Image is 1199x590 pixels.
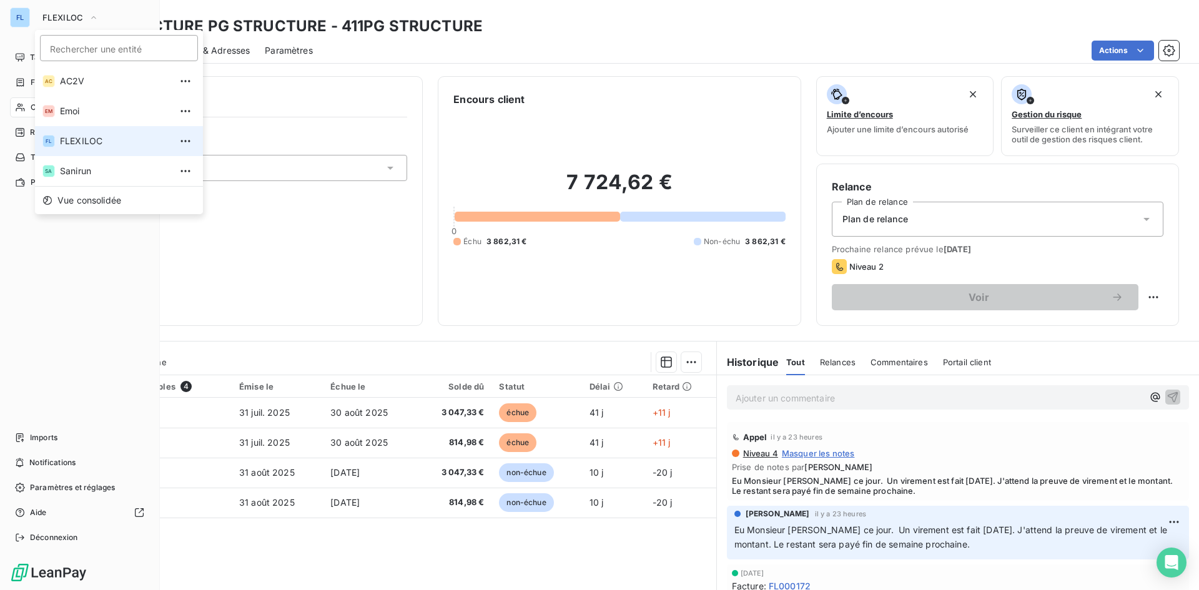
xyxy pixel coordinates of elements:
[499,403,536,422] span: échue
[590,407,604,418] span: 41 j
[330,437,388,448] span: 30 août 2025
[842,213,908,225] span: Plan de relance
[871,357,928,367] span: Commentaires
[1092,41,1154,61] button: Actions
[786,357,805,367] span: Tout
[30,127,63,138] span: Relances
[162,44,250,57] span: Contacts & Adresses
[60,165,170,177] span: Sanirun
[782,448,855,458] span: Masquer les notes
[31,152,57,163] span: Tâches
[832,284,1138,310] button: Voir
[330,497,360,508] span: [DATE]
[29,457,76,468] span: Notifications
[97,381,224,392] div: Pièces comptables
[743,432,767,442] span: Appel
[499,463,553,482] span: non-échue
[742,448,778,458] span: Niveau 4
[827,109,893,119] span: Limite d’encours
[832,179,1163,194] h6: Relance
[10,563,87,583] img: Logo LeanPay
[653,407,671,418] span: +11 j
[653,437,671,448] span: +11 j
[330,381,409,391] div: Échue le
[101,127,407,145] span: Propriétés Client
[590,467,604,478] span: 10 j
[239,437,290,448] span: 31 juil. 2025
[653,381,709,391] div: Retard
[1157,548,1187,578] div: Open Intercom Messenger
[832,244,1163,254] span: Prochaine relance prévue le
[771,433,822,441] span: il y a 23 heures
[499,381,574,391] div: Statut
[57,194,121,207] span: Vue consolidée
[60,105,170,117] span: Emoi
[590,497,604,508] span: 10 j
[42,105,55,117] div: EM
[704,236,740,247] span: Non-échu
[30,432,57,443] span: Imports
[424,436,484,449] span: 814,98 €
[815,510,866,518] span: il y a 23 heures
[30,507,47,518] span: Aide
[499,433,536,452] span: échue
[424,496,484,509] span: 814,98 €
[42,12,84,22] span: FLEXILOC
[944,244,972,254] span: [DATE]
[424,406,484,419] span: 3 047,33 €
[847,292,1111,302] span: Voir
[717,355,779,370] h6: Historique
[239,497,295,508] span: 31 août 2025
[499,493,553,512] span: non-échue
[849,262,884,272] span: Niveau 2
[10,7,30,27] div: FL
[816,76,994,156] button: Limite d’encoursAjouter une limite d’encours autorisé
[653,497,673,508] span: -20 j
[804,462,872,472] span: [PERSON_NAME]
[745,236,786,247] span: 3 862,31 €
[943,357,991,367] span: Portail client
[239,467,295,478] span: 31 août 2025
[42,135,55,147] div: FL
[732,476,1184,496] span: Eu Monsieur [PERSON_NAME] ce jour. Un virement est fait [DATE]. J'attend la preuve de virement et...
[746,508,810,519] span: [PERSON_NAME]
[424,466,484,479] span: 3 047,33 €
[30,52,88,63] span: Tableau de bord
[110,15,483,37] h3: STRUCTURE PG STRUCTURE - 411PG STRUCTURE
[590,437,604,448] span: 41 j
[827,124,969,134] span: Ajouter une limite d’encours autorisé
[463,236,481,247] span: Échu
[820,357,856,367] span: Relances
[1012,124,1168,144] span: Surveiller ce client en intégrant votre outil de gestion des risques client.
[60,75,170,87] span: AC2V
[30,482,115,493] span: Paramètres et réglages
[76,92,407,107] h6: Informations client
[10,503,149,523] a: Aide
[424,381,484,391] div: Solde dû
[40,35,198,61] input: placeholder
[451,226,456,236] span: 0
[732,462,1184,472] span: Prise de notes par
[42,165,55,177] div: SA
[453,170,785,207] h2: 7 724,62 €
[239,407,290,418] span: 31 juil. 2025
[330,467,360,478] span: [DATE]
[30,532,78,543] span: Déconnexion
[42,75,55,87] div: AC
[31,102,56,113] span: Clients
[330,407,388,418] span: 30 août 2025
[60,135,170,147] span: FLEXILOC
[239,381,315,391] div: Émise le
[741,569,764,577] span: [DATE]
[453,92,525,107] h6: Encours client
[180,381,192,392] span: 4
[486,236,527,247] span: 3 862,31 €
[1001,76,1179,156] button: Gestion du risqueSurveiller ce client en intégrant votre outil de gestion des risques client.
[31,177,69,188] span: Paiements
[1012,109,1082,119] span: Gestion du risque
[31,77,62,88] span: Factures
[590,381,638,391] div: Délai
[653,467,673,478] span: -20 j
[265,44,313,57] span: Paramètres
[734,524,1170,549] span: Eu Monsieur [PERSON_NAME] ce jour. Un virement est fait [DATE]. J'attend la preuve de virement et...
